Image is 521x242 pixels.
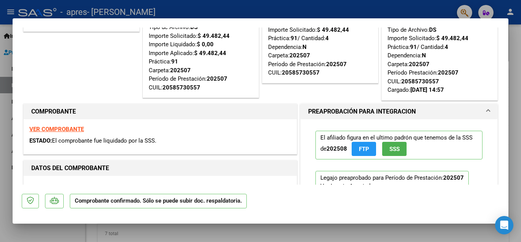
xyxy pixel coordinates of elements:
strong: 91 [410,44,417,50]
strong: $ 49.482,44 [194,50,226,57]
a: VER COMPROBANTE [29,126,84,133]
strong: $ 49.482,44 [436,35,468,42]
strong: 202507 [409,61,429,68]
strong: 91 [171,58,178,65]
div: Ver Legajo Asociado [320,182,374,190]
strong: $ 49.482,44 [317,26,349,33]
div: Tipo de Archivo: Importe Solicitado: Importe Liquidado: Importe Aplicado: Práctica: Carpeta: Perí... [149,23,253,92]
strong: $ 49.482,44 [198,32,230,39]
span: SSS [389,146,400,153]
div: Tipo de Archivo: Importe Solicitado: Práctica: / Cantidad: Dependencia: Carpeta: Período de Prest... [268,17,372,77]
span: ESTADO: [29,137,52,144]
div: 20585730557 [162,83,200,92]
p: El afiliado figura en el ultimo padrón que tenemos de la SSS de [315,131,482,159]
h1: PREAPROBACIÓN PARA INTEGRACION [308,107,416,116]
button: SSS [382,142,407,156]
div: 20585730557 [282,68,320,77]
strong: 202507 [289,52,310,59]
strong: 202507 [438,69,458,76]
p: Comprobante confirmado. Sólo se puede subir doc. respaldatoria. [70,194,247,209]
strong: $ 0,00 [197,41,214,48]
strong: 4 [325,35,329,42]
strong: [DATE] 14:57 [410,86,444,93]
strong: 4 [445,44,448,50]
strong: N [422,52,426,59]
span: El comprobante fue liquidado por la SSS. [52,137,156,144]
strong: 202507 [170,67,191,74]
button: FTP [352,142,376,156]
strong: N [302,44,307,50]
strong: 202507 [207,75,227,82]
div: Open Intercom Messenger [495,216,513,234]
strong: 202507 [326,61,347,68]
span: FTP [359,146,369,153]
mat-expansion-panel-header: PREAPROBACIÓN PARA INTEGRACION [301,104,497,119]
strong: DS [429,26,436,33]
strong: 202507 [443,174,464,181]
strong: DATOS DEL COMPROBANTE [31,164,109,172]
strong: 91 [291,35,297,42]
strong: 202508 [326,145,347,152]
strong: COMPROBANTE [31,108,76,115]
div: Tipo de Archivo: Importe Solicitado: Práctica: / Cantidad: Dependencia: Carpeta: Período Prestaci... [388,17,492,94]
div: 20585730557 [401,77,439,86]
strong: DS [190,24,198,31]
